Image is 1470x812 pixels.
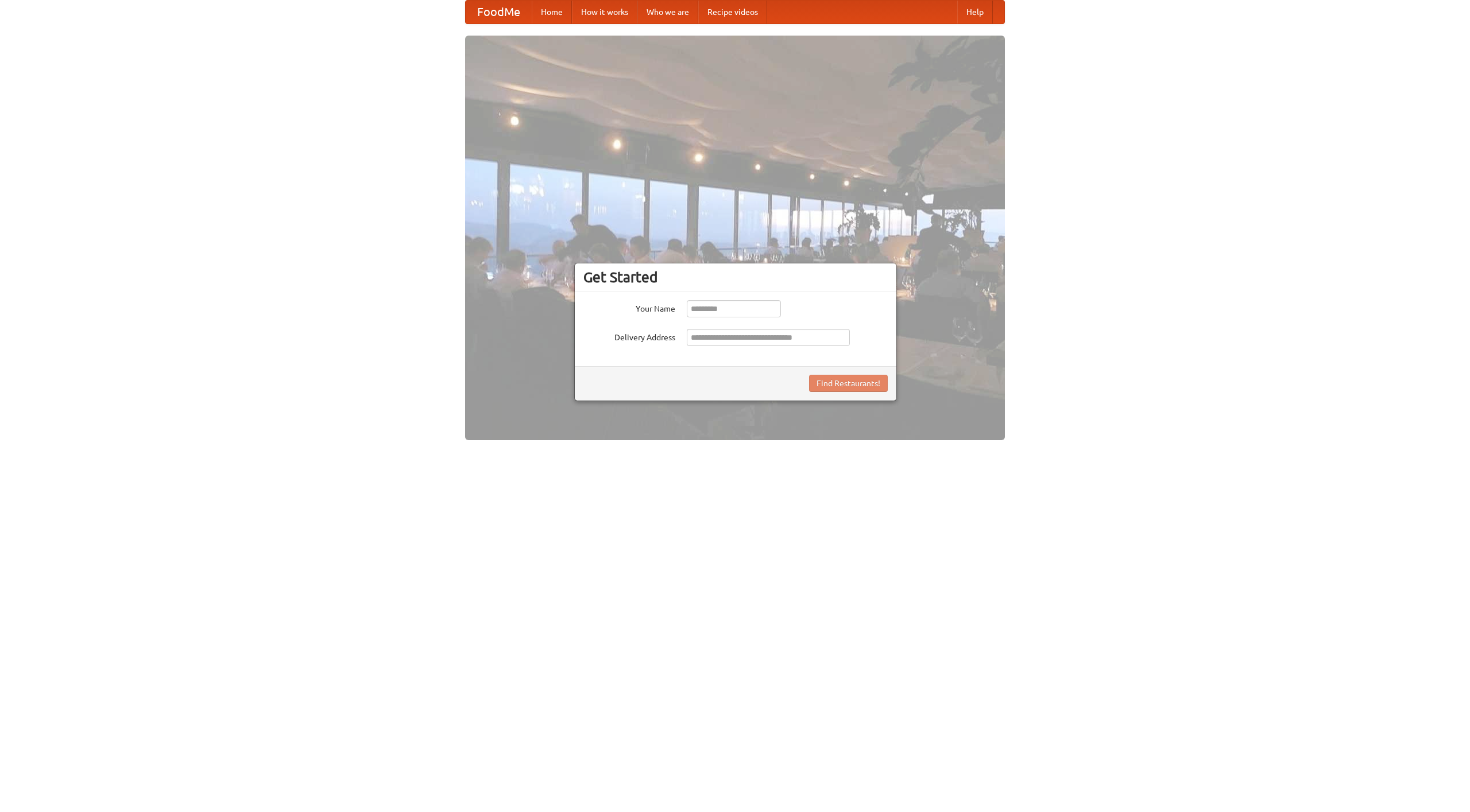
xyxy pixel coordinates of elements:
a: Home [532,1,572,24]
h3: Get Started [583,269,888,286]
a: Help [957,1,993,24]
a: Recipe videos [698,1,767,24]
a: How it works [572,1,637,24]
a: Who we are [637,1,698,24]
button: Find Restaurants! [809,375,888,392]
label: Your Name [583,300,675,314]
label: Delivery Address [583,329,675,343]
a: FoodMe [466,1,532,24]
